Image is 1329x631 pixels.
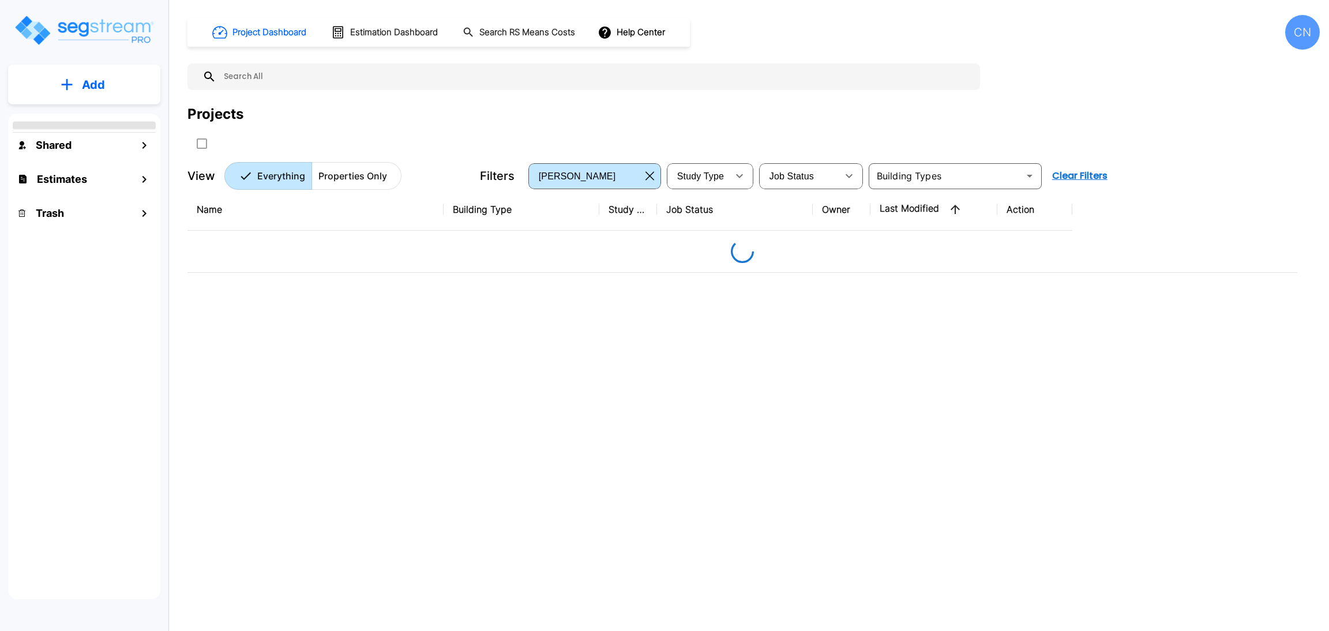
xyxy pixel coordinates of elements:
th: Name [187,189,444,231]
th: Last Modified [870,189,997,231]
button: Project Dashboard [208,20,313,45]
p: Properties Only [318,169,387,183]
span: Study Type [677,171,724,181]
div: Select [531,160,641,192]
span: Job Status [769,171,814,181]
div: Projects [187,104,243,125]
th: Study Type [599,189,657,231]
p: Add [82,76,105,93]
button: Clear Filters [1048,164,1112,187]
div: Select [761,160,838,192]
input: Building Types [872,168,1019,184]
h1: Trash [36,205,64,221]
p: Filters [480,167,515,185]
button: Add [8,68,160,102]
button: Everything [224,162,312,190]
button: Help Center [595,21,670,43]
div: Select [669,160,728,192]
div: CN [1285,15,1320,50]
th: Building Type [444,189,599,231]
p: View [187,167,215,185]
input: Search All [216,63,974,90]
button: Estimation Dashboard [326,20,444,44]
th: Job Status [657,189,813,231]
button: SelectAll [190,132,213,155]
th: Action [997,189,1072,231]
button: Open [1022,168,1038,184]
h1: Project Dashboard [232,26,306,39]
div: Platform [224,162,401,190]
h1: Estimation Dashboard [350,26,438,39]
button: Search RS Means Costs [458,21,581,44]
p: Everything [257,169,305,183]
button: Properties Only [311,162,401,190]
h1: Estimates [37,171,87,187]
h1: Shared [36,137,72,153]
h1: Search RS Means Costs [479,26,575,39]
img: Logo [13,14,155,47]
th: Owner [813,189,870,231]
